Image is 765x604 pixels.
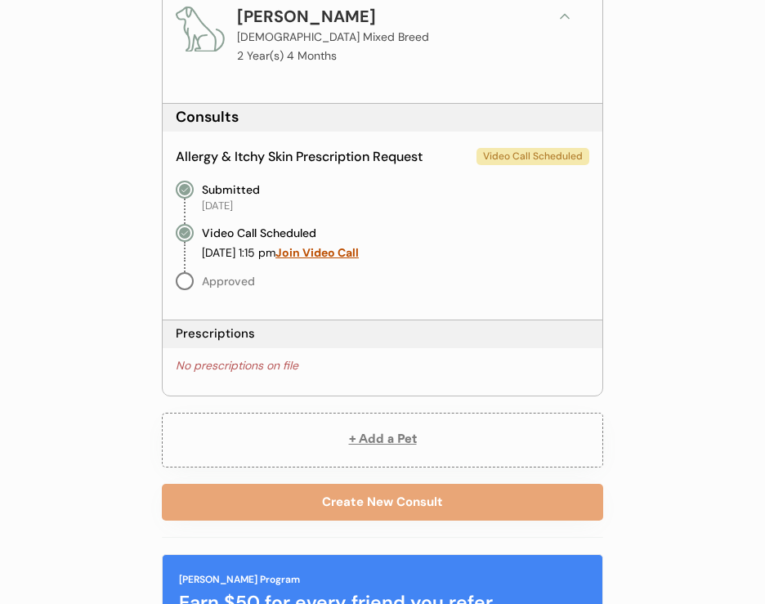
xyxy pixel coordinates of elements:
[202,224,316,242] div: Video Call Scheduled
[176,107,239,128] div: Consults
[237,4,376,29] div: [PERSON_NAME]
[476,148,589,165] div: Video Call Scheduled
[162,484,603,521] button: Create New Consult
[275,245,359,260] a: Join Video Call
[237,50,337,61] p: 2 Year(s) 4 Months
[179,572,300,587] div: [PERSON_NAME] Program
[162,413,603,468] button: + Add a Pet
[202,245,589,262] div: [DATE] 1:15 pm
[202,181,260,199] div: Submitted
[176,358,298,374] div: No prescriptions on file
[237,29,429,46] div: [DEMOGRAPHIC_DATA] Mixed Breed
[176,325,255,342] div: Prescriptions
[202,272,255,290] div: Approved
[176,148,423,166] div: Allergy & Itchy Skin Prescription Request
[202,199,233,213] div: [DATE]
[176,4,225,53] img: dog.png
